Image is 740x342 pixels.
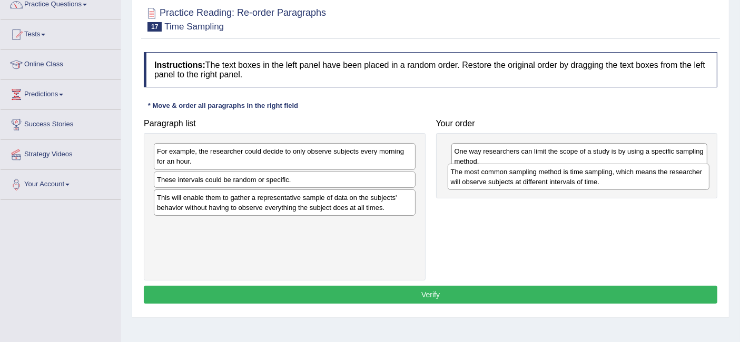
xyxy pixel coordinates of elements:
[1,110,121,136] a: Success Stories
[1,20,121,46] a: Tests
[1,170,121,196] a: Your Account
[154,61,205,69] b: Instructions:
[154,172,416,188] div: These intervals could be random or specific.
[164,22,224,32] small: Time Sampling
[144,52,717,87] h4: The text boxes in the left panel have been placed in a random order. Restore the original order b...
[436,119,718,128] h4: Your order
[451,143,708,169] div: One way researchers can limit the scope of a study is by using a specific sampling method.
[1,140,121,166] a: Strategy Videos
[144,100,302,110] div: * Move & order all paragraphs in the right field
[1,80,121,106] a: Predictions
[1,50,121,76] a: Online Class
[448,164,709,190] div: The most common sampling method is time sampling, which means the researcher will observe subject...
[144,286,717,304] button: Verify
[147,22,162,32] span: 17
[144,119,426,128] h4: Paragraph list
[154,189,416,216] div: This will enable them to gather a representative sample of data on the subjects' behavior without...
[154,143,416,169] div: For example, the researcher could decide to only observe subjects every morning for an hour.
[144,5,326,32] h2: Practice Reading: Re-order Paragraphs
